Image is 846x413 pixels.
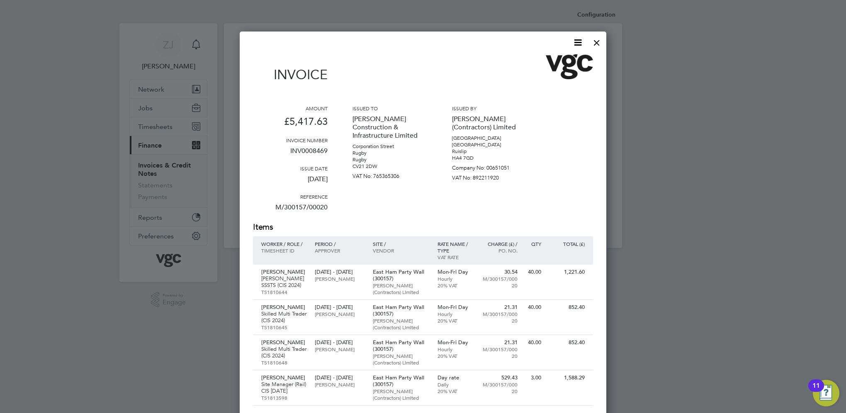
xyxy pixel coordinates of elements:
[481,374,518,381] p: 529.43
[261,381,306,394] p: Site Manager (Rail) CIS [DATE]
[438,352,474,359] p: 20% VAT
[253,200,328,221] p: M/300157/00020
[373,304,429,317] p: East Ham Party Wall (300157)
[315,346,364,352] p: [PERSON_NAME]
[373,388,429,401] p: [PERSON_NAME] (Contractors) Limited
[481,241,518,247] p: Charge (£) /
[438,304,474,311] p: Mon-Fri Day
[315,304,364,311] p: [DATE] - [DATE]
[452,112,527,135] p: [PERSON_NAME] (Contractors) Limited
[549,304,585,311] p: 852.40
[261,247,306,254] p: Timesheet ID
[261,304,306,311] p: [PERSON_NAME]
[452,171,527,181] p: VAT No: 892211920
[481,339,518,346] p: 21.31
[352,143,427,150] p: Corporation Street
[253,105,328,112] h3: Amount
[261,311,306,324] p: Skilled Multi Trader (CIS 2024)
[526,304,541,311] p: 40.00
[526,269,541,275] p: 40.00
[373,317,429,330] p: [PERSON_NAME] (Contractors) Limited
[315,381,364,388] p: [PERSON_NAME]
[253,193,328,200] h3: Reference
[526,241,541,247] p: QTY
[261,269,306,275] p: [PERSON_NAME]
[452,135,527,141] p: [GEOGRAPHIC_DATA]
[438,241,474,254] p: Rate name / type
[549,374,585,381] p: 1,588.29
[438,254,474,260] p: VAT rate
[438,388,474,394] p: 20% VAT
[438,282,474,289] p: 20% VAT
[549,241,585,247] p: Total (£)
[352,156,427,163] p: Rugby
[352,105,427,112] h3: Issued to
[253,137,328,143] h3: Invoice number
[438,275,474,282] p: Hourly
[438,269,474,275] p: Mon-Fri Day
[315,339,364,346] p: [DATE] - [DATE]
[812,386,820,396] div: 11
[352,150,427,156] p: Rugby
[373,282,429,295] p: [PERSON_NAME] (Contractors) Limited
[261,346,306,359] p: Skilled Multi Trader (CIS 2024)
[352,170,427,180] p: VAT No: 765365306
[452,105,527,112] h3: Issued by
[315,275,364,282] p: [PERSON_NAME]
[481,304,518,311] p: 21.31
[452,161,527,171] p: Company No: 00651051
[481,247,518,254] p: Po. No.
[261,324,306,330] p: TS1810645
[253,221,593,233] h2: Items
[261,241,306,247] p: Worker / Role /
[253,172,328,193] p: [DATE]
[352,112,427,143] p: [PERSON_NAME] Construction & Infrastructure Limited
[438,346,474,352] p: Hourly
[315,374,364,381] p: [DATE] - [DATE]
[261,275,306,289] p: [PERSON_NAME] SSSTS (CIS 2024)
[373,374,429,388] p: East Ham Party Wall (300157)
[315,311,364,317] p: [PERSON_NAME]
[261,289,306,295] p: TS1810644
[481,381,518,394] p: M/300157/00020
[452,148,527,155] p: Ruislip
[452,141,527,148] p: [GEOGRAPHIC_DATA]
[526,339,541,346] p: 40.00
[438,317,474,324] p: 20% VAT
[261,394,306,401] p: TS1813598
[549,269,585,275] p: 1,221.60
[481,311,518,324] p: M/300157/00020
[261,339,306,346] p: [PERSON_NAME]
[261,359,306,366] p: TS1810648
[438,374,474,381] p: Day rate
[253,112,328,137] p: £5,417.63
[481,269,518,275] p: 30.54
[315,241,364,247] p: Period /
[481,275,518,289] p: M/300157/00020
[481,346,518,359] p: M/300157/00020
[526,374,541,381] p: 3.00
[315,247,364,254] p: Approver
[373,352,429,366] p: [PERSON_NAME] (Contractors) Limited
[373,247,429,254] p: Vendor
[373,269,429,282] p: East Ham Party Wall (300157)
[452,155,527,161] p: HA4 7GD
[352,163,427,170] p: CV21 2DW
[373,241,429,247] p: Site /
[546,54,593,79] img: vgcgroup-logo-remittance.png
[813,380,839,406] button: Open Resource Center, 11 new notifications
[438,339,474,346] p: Mon-Fri Day
[373,339,429,352] p: East Ham Party Wall (300157)
[549,339,585,346] p: 852.40
[315,269,364,275] p: [DATE] - [DATE]
[253,143,328,165] p: INV0008469
[438,311,474,317] p: Hourly
[261,374,306,381] p: [PERSON_NAME]
[253,165,328,172] h3: Issue date
[253,67,328,83] h1: Invoice
[438,381,474,388] p: Daily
